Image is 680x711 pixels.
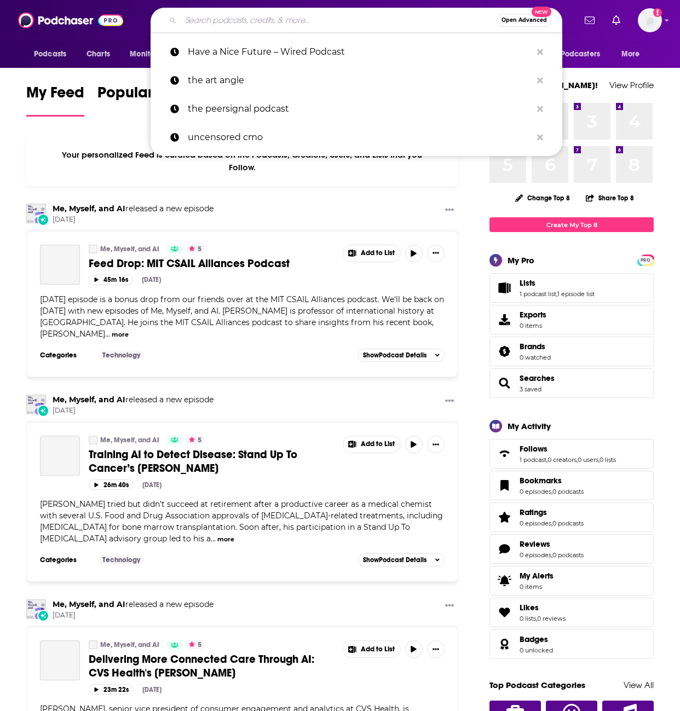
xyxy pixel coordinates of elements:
[358,349,445,362] button: ShowPodcast Details
[181,11,497,29] input: Search podcasts, credits, & more...
[489,305,654,334] a: Exports
[122,44,183,65] button: open menu
[89,652,335,680] a: Delivering More Connected Care Through AI: CVS Health's [PERSON_NAME]
[624,680,654,690] a: View All
[53,599,125,609] a: Me, Myself, and AI
[493,573,515,588] span: My Alerts
[89,640,97,649] a: Me, Myself, and AI
[552,519,584,527] a: 0 podcasts
[130,47,169,62] span: Monitoring
[551,551,552,559] span: ,
[609,80,654,90] a: View Profile
[151,95,562,123] a: the peersignal podcast
[493,280,515,296] a: Lists
[520,539,550,549] span: Reviews
[26,599,46,619] img: Me, Myself, and AI
[343,436,400,453] button: Show More Button
[89,479,134,490] button: 26m 40s
[188,95,532,123] p: the peersignal podcast
[361,249,395,257] span: Add to List
[493,375,515,391] a: Searches
[502,18,547,23] span: Open Advanced
[142,686,162,693] div: [DATE]
[598,456,600,464] span: ,
[520,634,553,644] a: Badges
[520,444,616,454] a: Follows
[142,481,162,489] div: [DATE]
[97,83,191,108] span: Popular Feed
[551,488,552,495] span: ,
[489,680,585,690] a: Top Podcast Categories
[489,502,654,532] span: Ratings
[551,519,552,527] span: ,
[639,256,652,264] span: PRO
[520,322,546,330] span: 0 items
[638,8,662,32] span: Logged in as Madeline.Zeno
[638,8,662,32] button: Show profile menu
[142,276,161,284] div: [DATE]
[40,294,444,339] span: [DATE] episode is a bonus drop from our friends over at the MIT CSAIL Alliances podcast. We'll be...
[520,539,584,549] a: Reviews
[18,10,123,31] img: Podchaser - Follow, Share and Rate Podcasts
[493,478,515,493] a: Bookmarks
[100,640,159,649] a: Me, Myself, and AI
[556,290,557,298] span: ,
[520,603,539,612] span: Likes
[493,510,515,525] a: Ratings
[186,245,205,253] button: 5
[89,257,335,270] a: Feed Drop: MIT CSAIL Alliances Podcast
[520,571,554,581] span: My Alerts
[578,456,598,464] a: 0 users
[489,629,654,659] span: Badges
[151,66,562,95] a: the art angle
[614,44,654,65] button: open menu
[520,583,554,591] span: 0 items
[427,640,445,658] button: Show More Button
[53,204,214,214] h3: released a new episode
[363,351,427,359] span: Show Podcast Details
[653,8,662,17] svg: Add a profile image
[98,351,145,360] a: Technology
[26,44,80,65] button: open menu
[53,215,214,224] span: [DATE]
[520,354,551,361] a: 0 watched
[548,47,600,62] span: For Podcasters
[87,47,110,62] span: Charts
[493,541,515,557] a: Reviews
[26,395,46,414] a: Me, Myself, and AI
[363,556,427,564] span: Show Podcast Details
[188,38,532,66] p: Have a Nice Future – Wired Podcast
[552,488,584,495] a: 0 podcasts
[37,404,49,417] div: New Episode
[508,255,534,265] div: My Pro
[343,641,400,657] button: Show More Button
[509,191,577,205] button: Change Top 8
[361,440,395,448] span: Add to List
[40,556,89,564] h3: Categories
[638,8,662,32] img: User Profile
[608,11,625,30] a: Show notifications dropdown
[520,373,555,383] span: Searches
[489,471,654,500] span: Bookmarks
[520,290,556,298] a: 1 podcast list
[217,535,234,544] button: more
[151,123,562,152] a: uncensored cmo
[358,553,445,567] button: ShowPodcast Details
[532,7,551,17] span: New
[186,640,205,649] button: 5
[186,436,205,444] button: 5
[26,83,84,108] span: My Feed
[89,275,133,285] button: 45m 16s
[580,11,599,30] a: Show notifications dropdown
[89,257,290,270] span: Feed Drop: MIT CSAIL Alliances Podcast
[520,476,584,485] a: Bookmarks
[489,534,654,564] span: Reviews
[489,217,654,232] a: Create My Top 8
[97,83,191,117] a: Popular Feed
[520,310,546,320] span: Exports
[508,421,551,431] div: My Activity
[89,436,97,444] a: Me, Myself, and AI
[520,278,535,288] span: Lists
[89,652,314,680] span: Delivering More Connected Care Through AI: CVS Health's [PERSON_NAME]
[188,123,532,152] p: uncensored cmo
